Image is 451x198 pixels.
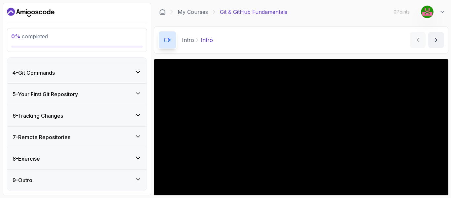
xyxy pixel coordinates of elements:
span: 0 % [11,33,20,40]
a: My Courses [178,8,208,16]
p: Intro [201,36,213,44]
h3: 8 - Exercise [13,155,40,163]
button: previous content [410,32,426,48]
button: 9-Outro [7,170,147,191]
button: next content [428,32,444,48]
img: user profile image [421,6,434,18]
button: 6-Tracking Changes [7,105,147,126]
h3: 5 - Your First Git Repository [13,90,78,98]
h3: 7 - Remote Repositories [13,133,70,141]
h3: 9 - Outro [13,176,32,184]
button: 5-Your First Git Repository [7,84,147,105]
p: Git & GitHub Fundamentals [220,8,287,16]
p: Intro [182,36,194,44]
button: 8-Exercise [7,148,147,169]
a: Dashboard [7,7,54,18]
button: 7-Remote Repositories [7,127,147,148]
span: completed [11,33,48,40]
h3: 6 - Tracking Changes [13,112,63,120]
button: 4-Git Commands [7,62,147,83]
button: user profile image [421,5,446,19]
h3: 4 - Git Commands [13,69,55,77]
a: Dashboard [159,9,166,15]
p: 0 Points [394,9,410,15]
